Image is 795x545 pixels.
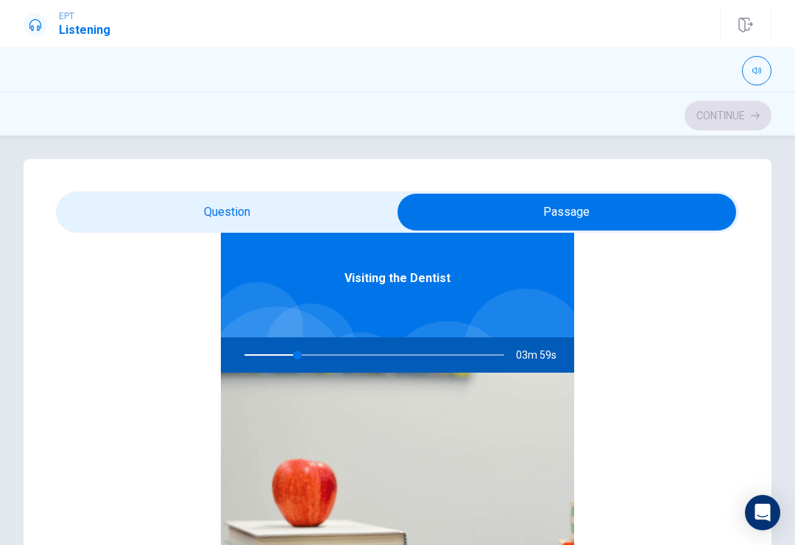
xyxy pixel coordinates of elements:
[516,337,568,373] span: 03m 59s
[745,495,780,530] div: Open Intercom Messenger
[59,21,110,39] h1: Listening
[59,11,110,21] span: EPT
[344,270,451,287] span: Visiting the Dentist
